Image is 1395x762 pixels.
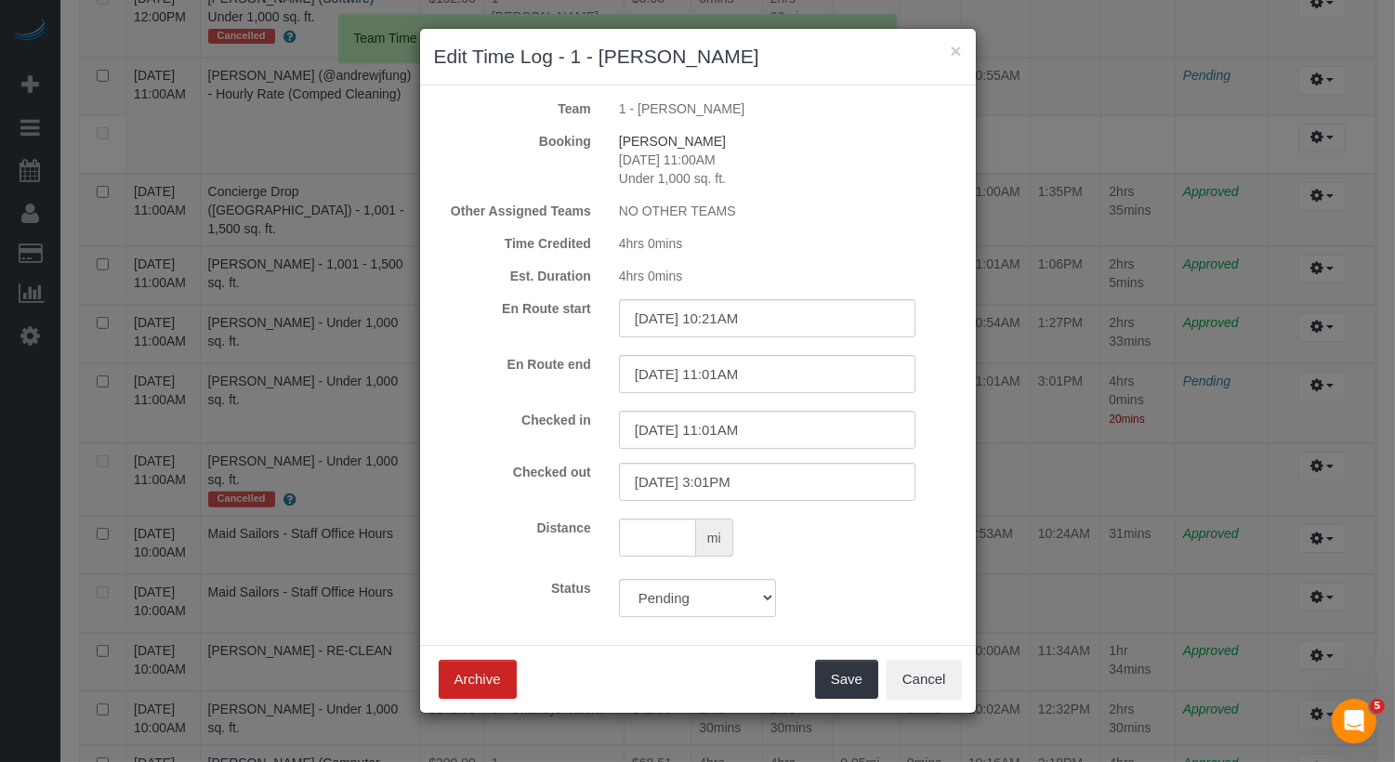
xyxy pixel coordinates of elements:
[1332,699,1376,743] iframe: Intercom live chat
[887,660,962,699] button: Cancel
[619,299,915,337] input: MM/DD/YYYY HH:MM
[619,355,915,393] input: MM/DD/YYYY HH:MM
[605,132,976,188] div: [DATE] 11:00AM Under 1,000 sq. ft.
[420,411,605,429] label: Checked in
[434,43,962,71] h3: Edit Time Log - 1 - [PERSON_NAME]
[605,202,976,220] div: NO OTHER TEAMS
[420,267,605,285] label: Est. Duration
[420,29,976,713] sui-modal: Edit Time Log - 1 - Yeisan Yepez
[605,267,976,285] div: 4hrs 0mins
[605,234,976,253] div: 4hrs 0mins
[420,234,605,253] label: Time Credited
[420,99,605,118] label: Team
[420,519,605,537] label: Distance
[815,660,878,699] button: Save
[420,299,605,318] label: En Route start
[950,41,961,60] button: ×
[619,411,915,449] input: MM/DD/YYYY HH:MM
[439,660,517,699] button: Archive
[619,463,915,501] input: MM/DD/YYYY HH:MM
[420,132,605,151] label: Booking
[1370,699,1385,714] span: 5
[619,134,726,149] a: [PERSON_NAME]
[696,519,733,557] span: mi
[605,99,976,118] div: 1 - [PERSON_NAME]
[420,202,605,220] label: Other Assigned Teams
[420,355,605,374] label: En Route end
[420,463,605,481] label: Checked out
[420,579,605,598] label: Status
